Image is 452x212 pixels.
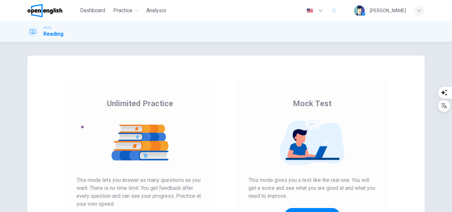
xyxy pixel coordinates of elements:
h1: Reading [43,30,64,38]
img: Profile picture [354,5,365,16]
a: OpenEnglish logo [27,4,77,17]
span: This mode lets you answer as many questions as you want. There is no time limit. You get feedback... [76,176,203,208]
span: Analysis [146,7,166,15]
button: Analysis [144,5,169,17]
span: Mock Test [293,98,332,109]
span: Unlimited Practice [107,98,173,109]
img: OpenEnglish logo [27,4,62,17]
span: Dashboard [80,7,105,15]
span: Practice [113,7,132,15]
button: Practice [111,5,141,17]
img: en [306,8,314,13]
span: This mode gives you a test like the real one. You will get a score and see what you are good at a... [249,176,376,200]
div: [PERSON_NAME] [370,7,406,15]
button: Dashboard [77,5,108,17]
span: IELTS [43,25,51,30]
